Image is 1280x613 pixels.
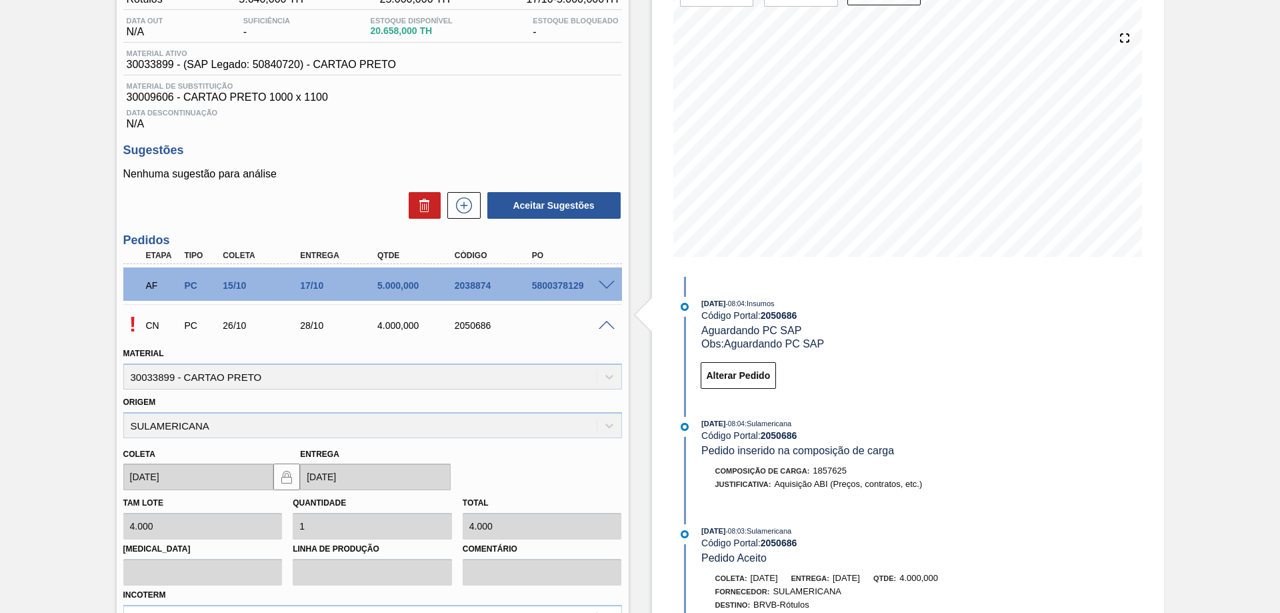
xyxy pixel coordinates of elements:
[761,310,797,321] strong: 2050686
[529,17,621,38] div: -
[774,479,922,489] span: Aquisição ABI (Preços, contratos, etc.)
[293,498,346,508] label: Quantidade
[791,574,829,582] span: Entrega:
[293,540,452,559] label: Linha de Produção
[681,530,689,538] img: atual
[701,445,894,456] span: Pedido inserido na composição de carga
[899,573,938,583] span: 4.000,000
[123,464,274,490] input: dd/mm/yyyy
[701,310,1018,321] div: Código Portal:
[451,280,538,291] div: 2038874
[715,467,810,475] span: Composição de Carga :
[753,600,809,610] span: BRVB-Rótulos
[297,280,383,291] div: 17/10/2025
[402,192,441,219] div: Excluir Sugestões
[143,311,183,340] div: Composição de Carga em Negociação
[374,280,461,291] div: 5.000,000
[681,303,689,311] img: atual
[123,103,622,130] div: N/A
[127,59,396,71] span: 30033899 - (SAP Legado: 50840720) - CARTAO PRETO
[529,280,615,291] div: 5800378129
[146,280,179,291] p: AF
[240,17,293,38] div: -
[371,17,453,25] span: Estoque Disponível
[123,312,143,337] p: Pendente de aceite
[127,49,396,57] span: Material ativo
[127,91,619,103] span: 30009606 - CARTAO PRETO 1000 x 1100
[715,480,771,488] span: Justificativa:
[441,192,481,219] div: Nova sugestão
[300,464,451,490] input: dd/mm/yyyy
[701,362,777,389] button: Alterar Pedido
[726,420,745,428] span: - 08:04
[123,17,167,38] div: N/A
[127,82,619,90] span: Material de Substituição
[701,299,725,308] span: [DATE]
[726,300,745,308] span: - 08:04
[297,320,383,331] div: 28/10/2025
[146,320,179,331] p: CN
[219,320,306,331] div: 26/10/2025
[273,464,300,490] button: locked
[715,574,747,582] span: Coleta:
[745,420,791,428] span: : Sulamericana
[374,251,461,260] div: Qtde
[123,540,283,559] label: [MEDICAL_DATA]
[123,398,156,407] label: Origem
[143,271,183,300] div: Aguardando Faturamento
[533,17,618,25] span: Estoque Bloqueado
[279,469,295,485] img: locked
[181,320,221,331] div: Pedido de Compra
[726,528,745,535] span: - 08:03
[701,338,824,350] span: Obs: Aguardando PC SAP
[701,430,1018,441] div: Código Portal:
[701,420,725,428] span: [DATE]
[127,109,619,117] span: Data Descontinuação
[371,26,453,36] span: 20.658,000 TH
[463,498,489,508] label: Total
[701,527,725,535] span: [DATE]
[123,233,622,247] h3: Pedidos
[123,498,163,508] label: Tam lote
[745,527,791,535] span: : Sulamericana
[715,588,770,596] span: Fornecedor:
[123,349,164,358] label: Material
[181,280,221,291] div: Pedido de Compra
[681,423,689,431] img: atual
[751,573,778,583] span: [DATE]
[123,450,155,459] label: Coleta
[451,251,538,260] div: Código
[481,191,622,220] div: Aceitar Sugestões
[761,538,797,548] strong: 2050686
[143,251,183,260] div: Etapa
[300,450,339,459] label: Entrega
[715,601,751,609] span: Destino:
[873,574,896,582] span: Qtde:
[761,430,797,441] strong: 2050686
[463,540,622,559] label: Comentário
[127,17,163,25] span: Data out
[123,143,622,157] h3: Sugestões
[297,251,383,260] div: Entrega
[701,538,1018,548] div: Código Portal:
[374,320,461,331] div: 4.000,000
[813,466,847,476] span: 1857625
[487,192,621,219] button: Aceitar Sugestões
[701,325,801,336] span: Aguardando PC SAP
[219,280,306,291] div: 15/10/2025
[701,552,767,564] span: Pedido Aceito
[123,590,166,600] label: Incoterm
[243,17,290,25] span: Suficiência
[451,320,538,331] div: 2050686
[833,573,860,583] span: [DATE]
[745,299,775,308] span: : Insumos
[529,251,615,260] div: PO
[181,251,221,260] div: Tipo
[773,586,841,596] span: SULAMERICANA
[123,168,622,180] p: Nenhuma sugestão para análise
[219,251,306,260] div: Coleta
